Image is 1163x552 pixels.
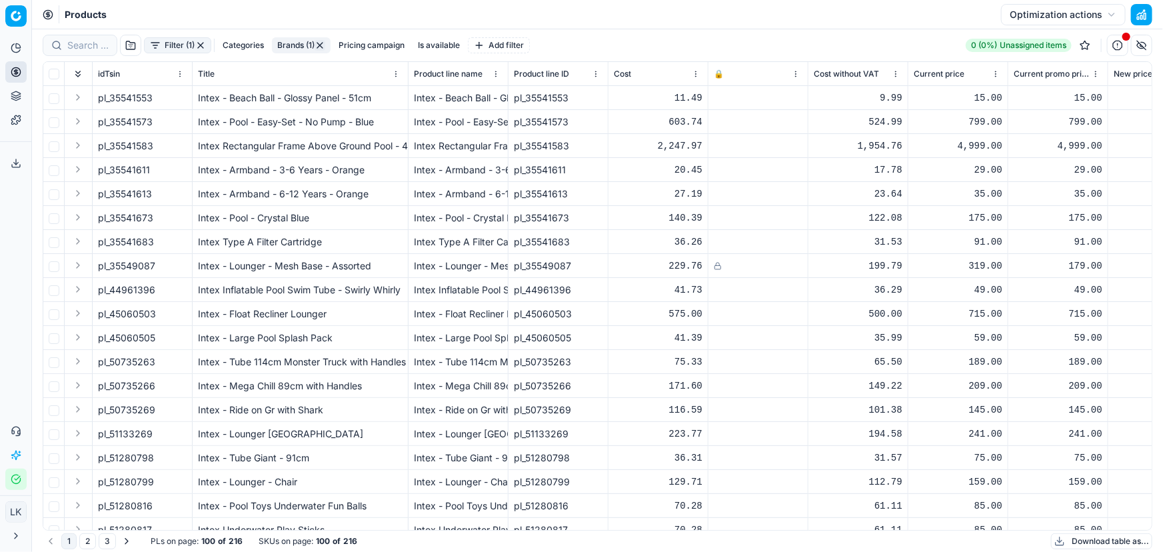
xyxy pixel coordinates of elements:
div: 145.00 [914,403,1002,417]
div: 61.11 [814,523,902,537]
button: Expand [70,185,86,201]
div: 23.64 [814,187,902,201]
div: 20.45 [614,163,702,177]
div: 85.00 [1014,499,1102,513]
input: Search by SKU or title [67,39,109,52]
button: Expand [70,449,86,465]
div: Intex Rectangular Frame Above Ground Pool - 4.50m x 2.20m x 84cm [414,139,503,153]
div: Intex - Pool - Crystal Blue [198,211,403,225]
div: pl_45060505 [514,331,602,345]
div: Intex - Mega Chill 89cm with Handles [414,379,503,393]
button: Expand [70,161,86,177]
div: 159.00 [914,475,1002,489]
div: 9.99 [814,91,902,105]
div: 59.00 [1014,331,1102,345]
button: Optimization actions [1001,4,1126,25]
span: pl_45060505 [98,331,155,345]
button: Is available [413,37,465,53]
div: Intex - Lounger - Mesh Base - Assorted [414,259,503,273]
div: 11.49 [614,91,702,105]
div: 85.00 [914,499,1002,513]
span: pl_50735269 [98,403,155,417]
div: 70.28 [614,499,702,513]
button: 1 [61,533,77,549]
button: LK [5,501,27,523]
div: 15.00 [914,91,1002,105]
div: 4,999.00 [914,139,1002,153]
div: 29.00 [914,163,1002,177]
div: Intex Rectangular Frame Above Ground Pool - 4.50m x 2.20m x 84cm [198,139,403,153]
div: 85.00 [914,523,1002,537]
button: Expand [70,209,86,225]
div: 171.60 [614,379,702,393]
div: 75.00 [914,451,1002,465]
div: Intex - Beach Ball - Glossy Panel - 51cm [414,91,503,105]
span: Current promo price [1014,69,1089,79]
div: 4,999.00 [1014,139,1102,153]
button: Pricing campaign [333,37,410,53]
div: pl_51280798 [514,451,602,465]
div: pl_35541683 [514,235,602,249]
span: LK [6,502,26,522]
div: Intex - Pool - Easy-Set - No Pump - Blue [198,115,403,129]
div: 241.00 [1014,427,1102,441]
div: 31.57 [814,451,902,465]
span: Product line ID [514,69,569,79]
div: Intex - Armband - 6-12 Years - Orange [198,187,403,201]
div: pl_35541673 [514,211,602,225]
div: 500.00 [814,307,902,321]
button: Expand [70,137,86,153]
div: Intex - Lounger - Chair [414,475,503,489]
div: 85.00 [1014,523,1102,537]
button: Expand [70,329,86,345]
div: 49.00 [914,283,1002,297]
div: 209.00 [1014,379,1102,393]
div: 35.00 [1014,187,1102,201]
div: Intex - Large Pool Splash Pack [198,331,403,345]
strong: 100 [316,536,330,547]
div: 59.00 [914,331,1002,345]
div: 149.22 [814,379,902,393]
button: Expand all [70,66,86,82]
div: 189.00 [914,355,1002,369]
div: 17.78 [814,163,902,177]
div: 189.00 [1014,355,1102,369]
div: 603.74 [614,115,702,129]
div: 799.00 [1014,115,1102,129]
button: Expand [70,257,86,273]
div: 61.11 [814,499,902,513]
div: Intex - Tube 114cm Monster Truck with Handles [198,355,403,369]
div: Intex - Lounger - Mesh Base - Assorted [198,259,403,273]
div: Intex - Pool Toys Underwater Fun Balls [414,499,503,513]
div: Intex - Mega Chill 89cm with Handles [198,379,403,393]
button: Expand [70,497,86,513]
div: pl_35541573 [514,115,602,129]
div: 75.00 [1014,451,1102,465]
span: pl_35541583 [98,139,153,153]
button: Expand [70,473,86,489]
button: 2 [79,533,96,549]
div: pl_51133269 [514,427,602,441]
button: Expand [70,281,86,297]
div: Intex - Beach Ball - Glossy Panel - 51cm [198,91,403,105]
span: pl_35541673 [98,211,153,225]
div: Intex - Pool Toys Underwater Fun Balls [198,499,403,513]
span: pl_45060503 [98,307,156,321]
div: 65.50 [814,355,902,369]
div: 75.33 [614,355,702,369]
div: Intex - Lounger [GEOGRAPHIC_DATA] [198,427,403,441]
div: 319.00 [914,259,1002,273]
div: pl_35541583 [514,139,602,153]
div: Intex Inflatable Pool Swim Tube - Swirly Whirly [198,283,403,297]
nav: pagination [43,533,135,549]
div: Intex - Tube 114cm Monster Truck with Handles [414,355,503,369]
button: Add filter [468,37,530,53]
span: pl_35541573 [98,115,153,129]
span: 🔒 [714,69,724,79]
div: Intex - Tube Giant - 91cm [198,451,403,465]
button: Expand [70,89,86,105]
strong: of [333,536,341,547]
span: pl_35541683 [98,235,154,249]
div: Intex - Float Recliner Lounger [414,307,503,321]
div: 145.00 [1014,403,1102,417]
